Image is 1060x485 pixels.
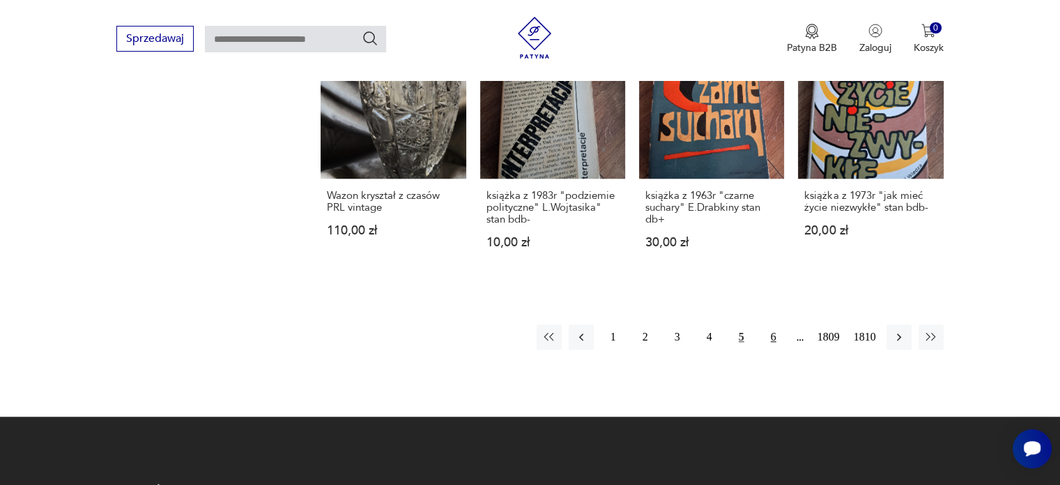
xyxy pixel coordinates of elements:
p: Patyna B2B [787,41,837,54]
h3: książka z 1983r "podziemie polityczne" L.Wojtasika" stan bdb- [486,190,619,225]
img: Patyna - sklep z meblami i dekoracjami vintage [514,17,555,59]
p: 30,00 zł [645,237,778,248]
h3: Wazon kryształ z czasów PRL vintage [327,190,459,214]
h3: książka z 1973r "jak mieć życie niezwykłe" stan bdb- [804,190,937,214]
button: Zaloguj [859,24,891,54]
a: Wazon kryształ z czasów PRL vintageWazon kryształ z czasów PRL vintage110,00 zł [321,33,466,276]
button: 6 [761,324,786,350]
button: 1 [601,324,626,350]
iframe: Smartsupp widget button [1013,429,1052,468]
a: książka z 1963r "czarne suchary" E.Drabkiny stan db+książka z 1963r "czarne suchary" E.Drabkiny s... [639,33,784,276]
button: 1809 [814,324,843,350]
p: Zaloguj [859,41,891,54]
p: 20,00 zł [804,225,937,237]
button: 3 [665,324,690,350]
button: 5 [729,324,754,350]
p: Koszyk [914,41,944,54]
button: Sprzedawaj [116,26,194,52]
button: Patyna B2B [787,24,837,54]
a: książka z 1983r "podziemie polityczne" L.Wojtasika" stan bdb-książka z 1983r "podziemie polityczn... [480,33,625,276]
a: książka z 1973r "jak mieć życie niezwykłe" stan bdb-książka z 1973r "jak mieć życie niezwykłe" st... [798,33,943,276]
img: Ikona medalu [805,24,819,39]
img: Ikonka użytkownika [868,24,882,38]
button: 2 [633,324,658,350]
button: Szukaj [362,30,378,47]
h3: książka z 1963r "czarne suchary" E.Drabkiny stan db+ [645,190,778,225]
a: Sprzedawaj [116,35,194,45]
button: 4 [697,324,722,350]
button: 1810 [850,324,880,350]
p: 110,00 zł [327,225,459,237]
p: 10,00 zł [486,237,619,248]
img: Ikona koszyka [921,24,935,38]
div: 0 [930,22,942,34]
button: 0Koszyk [914,24,944,54]
a: Ikona medaluPatyna B2B [787,24,837,54]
